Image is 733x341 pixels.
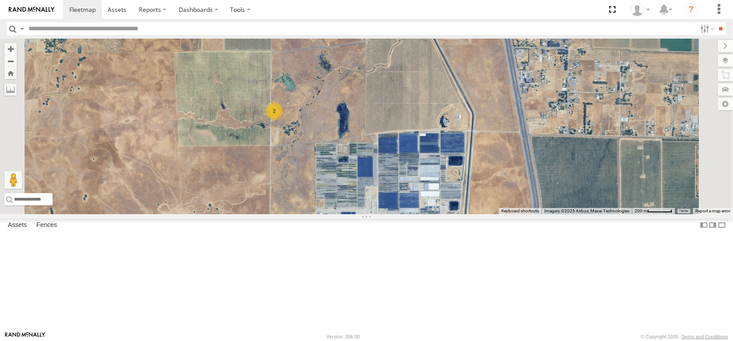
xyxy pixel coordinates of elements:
a: Visit our Website [5,332,45,341]
a: Report a map error [695,208,730,213]
label: Dock Summary Table to the Left [700,219,708,231]
button: Zoom Home [4,67,17,79]
label: Hide Summary Table [718,219,726,231]
button: Zoom in [4,43,17,55]
div: Version: 306.00 [327,334,360,339]
button: Keyboard shortcuts [501,208,539,214]
label: Measure [4,83,17,96]
label: Search Query [18,22,25,35]
button: Map Scale: 200 m per 53 pixels [632,208,675,214]
span: 200 m [635,208,647,213]
div: Dennis Braga [628,3,653,16]
label: Fences [32,219,61,231]
span: Imagery ©2025 Airbus, Maxar Technologies [544,208,629,213]
label: Search Filter Options [697,22,716,35]
button: Zoom out [4,55,17,67]
label: Dock Summary Table to the Right [708,219,717,231]
button: Drag Pegman onto the map to open Street View [4,171,22,189]
label: Map Settings [718,98,733,110]
label: Assets [4,219,31,231]
img: rand-logo.svg [9,7,54,13]
i: ? [684,3,698,17]
a: Terms (opens in new tab) [679,209,689,213]
div: 2 [266,102,283,120]
div: © Copyright 2025 - [641,334,728,339]
a: Terms and Conditions [682,334,728,339]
